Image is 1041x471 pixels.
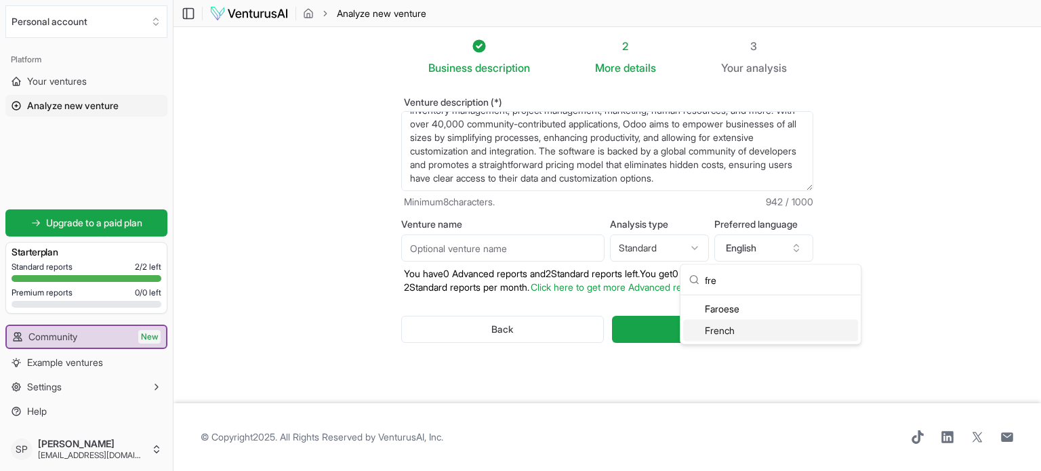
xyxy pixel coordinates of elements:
[610,220,709,229] label: Analysis type
[428,60,472,76] span: Business
[337,7,426,20] span: Analyze new venture
[5,376,167,398] button: Settings
[401,220,605,229] label: Venture name
[475,61,530,75] span: description
[746,61,787,75] span: analysis
[5,49,167,70] div: Platform
[401,98,813,107] label: Venture description (*)
[5,352,167,373] a: Example ventures
[135,262,161,272] span: 2 / 2 left
[303,7,426,20] nav: breadcrumb
[209,5,289,22] img: logo
[27,75,87,88] span: Your ventures
[27,405,47,418] span: Help
[531,281,706,293] a: Click here to get more Advanced reports.
[138,330,161,344] span: New
[5,401,167,422] a: Help
[7,326,166,348] a: CommunityNew
[46,216,142,230] span: Upgrade to a paid plan
[595,38,656,54] div: 2
[612,316,813,343] button: Generate
[5,209,167,237] a: Upgrade to a paid plan
[721,60,743,76] span: Your
[378,431,441,443] a: VenturusAI, Inc
[28,330,77,344] span: Community
[705,265,853,295] input: Search language...
[38,438,146,450] span: [PERSON_NAME]
[721,38,787,54] div: 3
[12,245,161,259] h3: Starter plan
[5,433,167,466] button: SP[PERSON_NAME][EMAIL_ADDRESS][DOMAIN_NAME]
[683,298,858,320] div: Faroese
[11,438,33,460] span: SP
[595,60,621,76] span: More
[12,262,73,272] span: Standard reports
[401,111,813,191] textarea: Odoo is an open-source software company that provides a comprehensive suite of business applicati...
[27,380,62,394] span: Settings
[401,234,605,262] input: Optional venture name
[201,430,443,444] span: © Copyright 2025 . All Rights Reserved by .
[404,195,495,209] span: Minimum 8 characters.
[401,316,604,343] button: Back
[714,234,813,262] button: English
[12,287,73,298] span: Premium reports
[766,195,813,209] span: 942 / 1000
[135,287,161,298] span: 0 / 0 left
[624,61,656,75] span: details
[5,5,167,38] button: Select an organization
[401,267,813,294] p: You have 0 Advanced reports and 2 Standard reports left. Y ou get 0 Advanced reports and 2 Standa...
[38,450,146,461] span: [EMAIL_ADDRESS][DOMAIN_NAME]
[5,70,167,92] a: Your ventures
[27,99,119,112] span: Analyze new venture
[5,95,167,117] a: Analyze new venture
[27,356,103,369] span: Example ventures
[683,320,858,342] div: French
[714,220,813,229] label: Preferred language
